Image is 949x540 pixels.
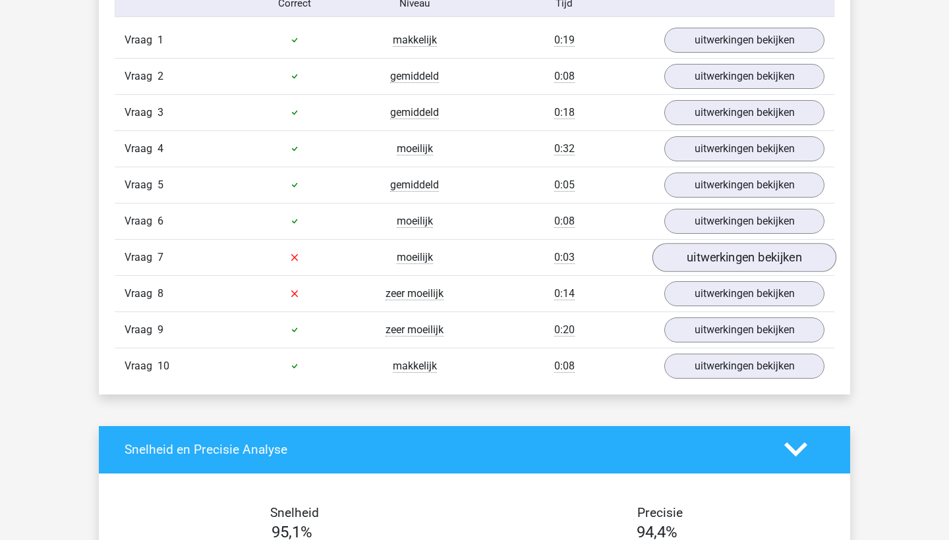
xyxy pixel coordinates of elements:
a: uitwerkingen bekijken [664,100,824,125]
span: Vraag [125,286,158,302]
span: 0:08 [554,215,575,228]
span: Vraag [125,177,158,193]
span: 3 [158,106,163,119]
span: 2 [158,70,163,82]
span: Vraag [125,250,158,265]
a: uitwerkingen bekijken [664,354,824,379]
span: 5 [158,178,163,191]
span: 0:03 [554,251,575,264]
a: uitwerkingen bekijken [664,136,824,161]
span: makkelijk [393,34,437,47]
span: gemiddeld [390,178,439,192]
span: Vraag [125,358,158,374]
a: uitwerkingen bekijken [664,209,824,234]
span: 0:14 [554,287,575,300]
span: 8 [158,287,163,300]
span: Vraag [125,322,158,338]
span: 10 [158,360,169,372]
h4: Snelheid en Precisie Analyse [125,442,764,457]
h4: Precisie [490,505,830,520]
span: 0:08 [554,70,575,83]
span: 0:20 [554,323,575,337]
span: Vraag [125,141,158,157]
span: moeilijk [397,142,433,155]
span: moeilijk [397,251,433,264]
span: gemiddeld [390,106,439,119]
span: 0:32 [554,142,575,155]
span: 9 [158,323,163,336]
a: uitwerkingen bekijken [664,317,824,342]
a: uitwerkingen bekijken [664,64,824,89]
span: 1 [158,34,163,46]
h4: Snelheid [125,505,465,520]
a: uitwerkingen bekijken [664,173,824,198]
span: 0:05 [554,178,575,192]
span: Vraag [125,105,158,121]
a: uitwerkingen bekijken [664,28,824,53]
span: 0:18 [554,106,575,119]
span: zeer moeilijk [386,323,444,337]
span: 7 [158,251,163,263]
span: Vraag [125,32,158,48]
span: Vraag [125,213,158,229]
span: Vraag [125,68,158,84]
span: makkelijk [393,360,437,373]
span: 0:08 [554,360,575,373]
span: zeer moeilijk [386,287,444,300]
a: uitwerkingen bekijken [664,281,824,306]
a: uitwerkingen bekijken [652,243,836,272]
span: 4 [158,142,163,155]
span: moeilijk [397,215,433,228]
span: 6 [158,215,163,227]
span: gemiddeld [390,70,439,83]
span: 0:19 [554,34,575,47]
